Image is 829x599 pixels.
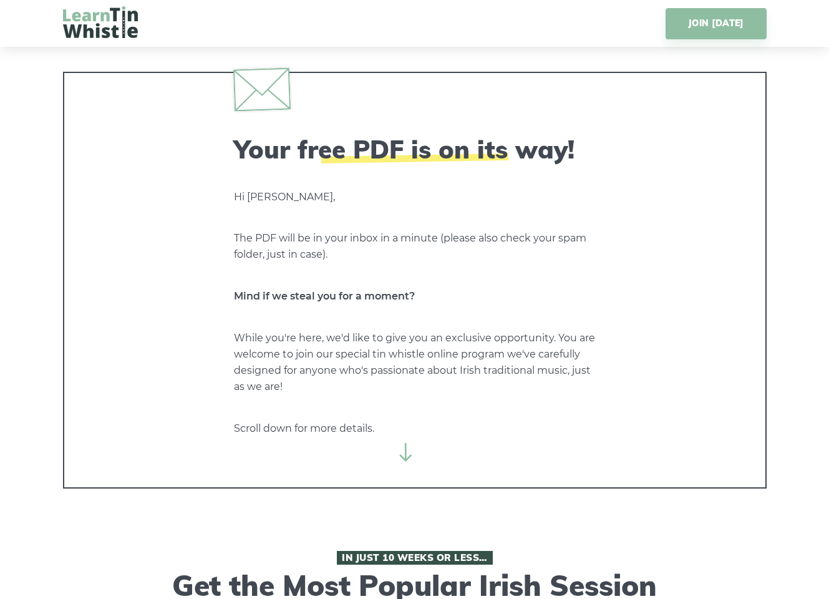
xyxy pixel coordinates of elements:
img: envelope.svg [233,67,290,111]
span: In Just 10 Weeks or Less… [337,551,493,565]
strong: Mind if we steal you for a moment? [234,290,415,302]
p: Scroll down for more details. [234,421,596,437]
p: The PDF will be in your inbox in a minute (please also check your spam folder, just in case). [234,230,596,263]
img: LearnTinWhistle.com [63,6,138,38]
p: Hi [PERSON_NAME], [234,189,596,205]
a: JOIN [DATE] [666,8,766,39]
p: While you're here, we'd like to give you an exclusive opportunity. You are welcome to join our sp... [234,330,596,395]
h2: Your free PDF is on its way! [234,134,596,164]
